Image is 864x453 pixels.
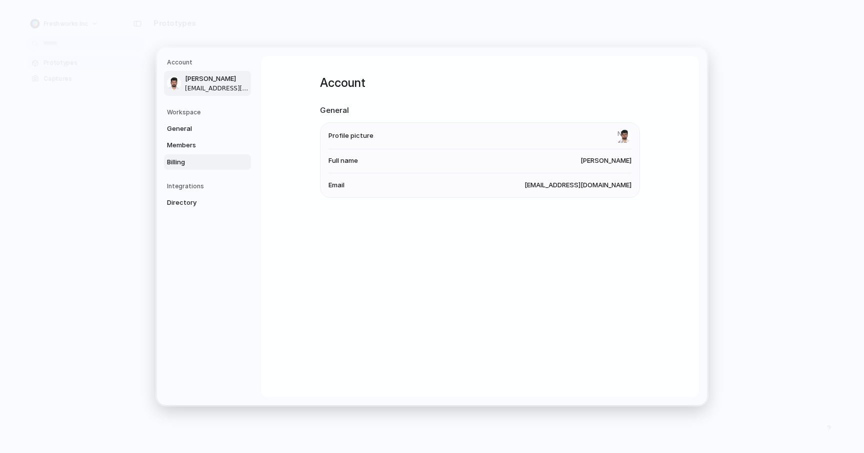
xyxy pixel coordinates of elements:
a: Directory [164,195,251,211]
a: Members [164,137,251,153]
span: General [167,124,231,134]
a: [PERSON_NAME][EMAIL_ADDRESS][DOMAIN_NAME] [164,71,251,96]
h5: Integrations [167,182,251,191]
span: [EMAIL_ADDRESS][DOMAIN_NAME] [185,84,249,93]
h5: Account [167,58,251,67]
h5: Workspace [167,108,251,117]
span: Directory [167,198,231,208]
a: General [164,121,251,137]
span: Email [328,180,344,190]
h2: General [320,105,640,116]
span: [EMAIL_ADDRESS][DOMAIN_NAME] [524,180,631,190]
span: Members [167,140,231,150]
span: Full name [328,156,358,166]
a: Billing [164,154,251,170]
h1: Account [320,74,640,92]
span: Profile picture [328,131,373,141]
span: [PERSON_NAME] [185,74,249,84]
span: Billing [167,157,231,167]
span: [PERSON_NAME] [580,156,631,166]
